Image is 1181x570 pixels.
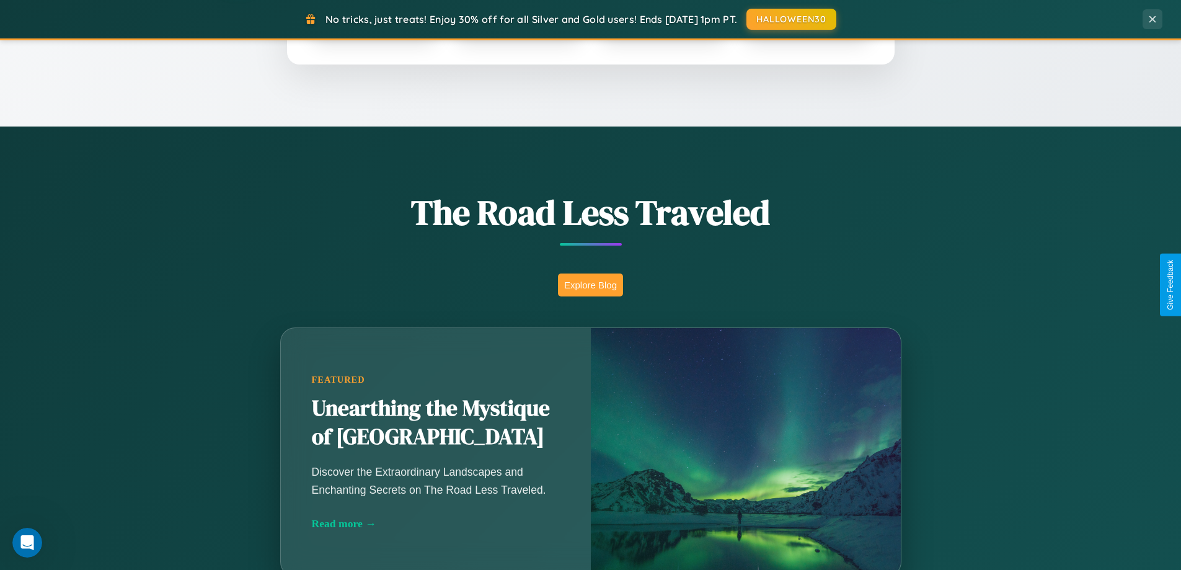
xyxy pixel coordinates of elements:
div: Read more → [312,517,560,530]
div: Give Feedback [1166,260,1175,310]
iframe: Intercom live chat [12,528,42,558]
p: Discover the Extraordinary Landscapes and Enchanting Secrets on The Road Less Traveled. [312,463,560,498]
button: Explore Blog [558,274,623,296]
div: Featured [312,375,560,385]
h1: The Road Less Traveled [219,189,963,236]
span: No tricks, just treats! Enjoy 30% off for all Silver and Gold users! Ends [DATE] 1pm PT. [325,13,737,25]
h2: Unearthing the Mystique of [GEOGRAPHIC_DATA] [312,394,560,452]
button: HALLOWEEN30 [746,9,836,30]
